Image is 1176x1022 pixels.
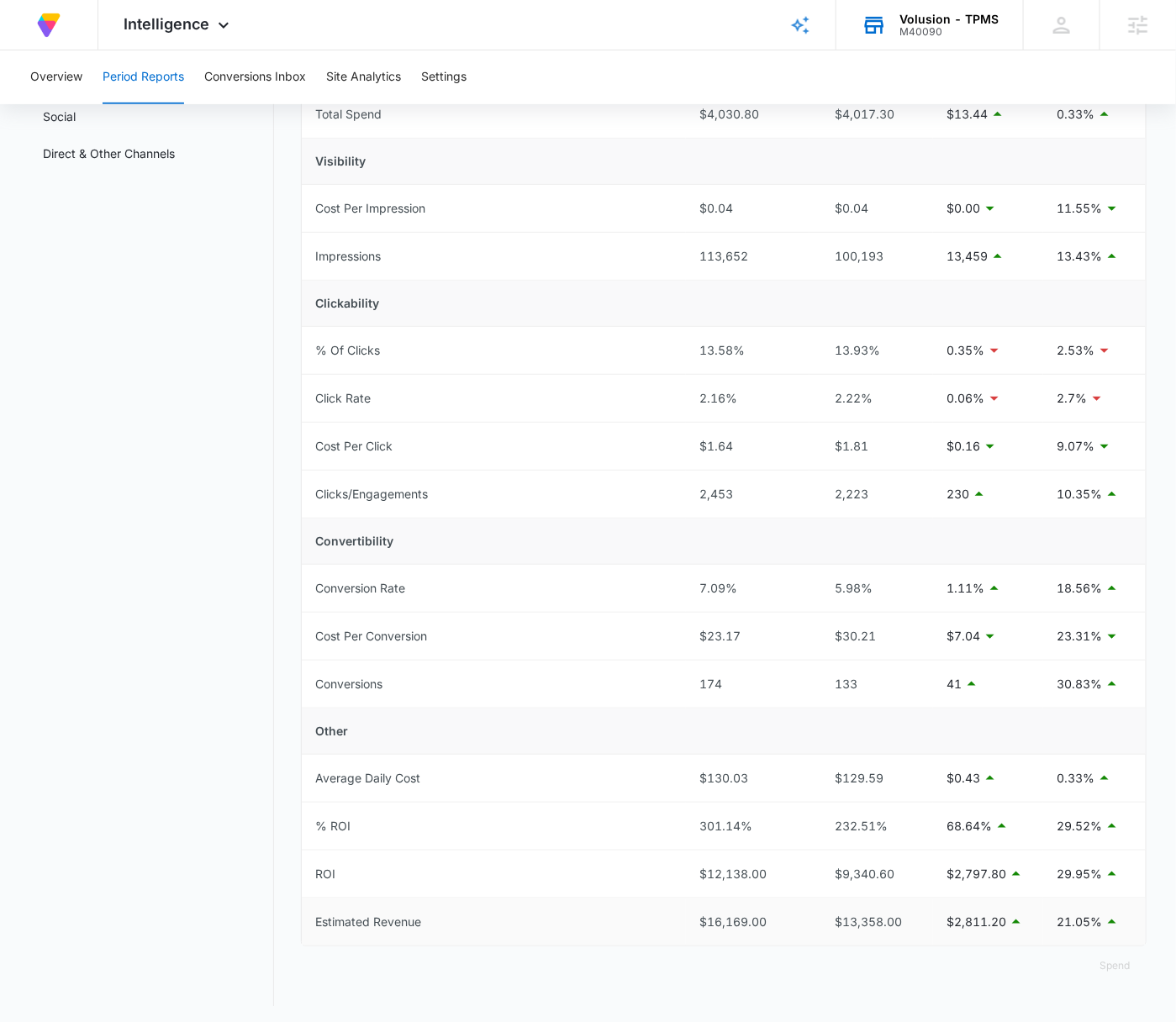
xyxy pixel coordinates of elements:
button: Conversions Inbox [204,50,306,104]
div: 113,652 [699,247,796,266]
p: $0.00 [947,199,980,218]
div: account name [899,13,999,26]
div: ROI [315,865,335,883]
p: 2.7% [1057,389,1087,408]
div: Cost Per Impression [315,199,425,218]
div: Cost Per Click [315,437,393,456]
div: $12,138.00 [699,865,796,883]
div: 2.22% [823,389,920,408]
div: $16,169.00 [699,913,796,931]
div: $23.17 [699,627,796,645]
p: 29.95% [1057,865,1102,883]
div: 13.93% [823,341,920,360]
div: $0.04 [699,199,796,218]
div: Impressions [315,247,381,266]
img: logo_orange.svg [27,27,40,40]
p: 21.05% [1057,913,1102,931]
p: 230 [947,485,969,503]
p: 0.06% [947,389,984,408]
div: 2.16% [699,389,796,408]
td: Clickability [302,281,1146,327]
div: $130.03 [699,769,796,788]
p: 68.64% [947,817,992,835]
p: 13.43% [1057,247,1102,266]
div: 174 [699,675,796,693]
div: $1.81 [823,437,920,456]
div: Keywords by Traffic [186,99,283,110]
p: $2,811.20 [947,913,1006,931]
td: Convertibility [302,519,1146,565]
p: $0.16 [947,437,980,456]
td: Other [302,709,1146,755]
div: Conversion Rate [315,579,405,598]
button: Period Reports [103,50,184,104]
button: Settings [421,50,467,104]
div: $129.59 [823,769,920,788]
p: $7.04 [947,627,980,645]
div: Domain Overview [64,99,150,110]
div: $13,358.00 [823,913,920,931]
p: 29.52% [1057,817,1102,835]
div: $0.04 [823,199,920,218]
p: 1.11% [947,579,984,598]
p: 23.31% [1057,627,1102,645]
p: 9.07% [1057,437,1094,456]
a: Direct & Other Channels [43,145,175,162]
img: tab_domain_overview_orange.svg [45,97,59,111]
span: Intelligence [124,15,209,33]
p: $2,797.80 [947,865,1006,883]
p: 18.56% [1057,579,1102,598]
p: 2.53% [1057,341,1094,360]
p: $13.44 [947,105,988,124]
div: Estimated Revenue [315,913,421,931]
div: Total Spend [315,105,382,124]
div: Clicks/Engagements [315,485,428,503]
div: % ROI [315,817,351,835]
button: Overview [30,50,82,104]
div: 100,193 [823,247,920,266]
p: 13,459 [947,247,988,266]
button: Site Analytics [326,50,401,104]
a: Social [43,108,76,125]
img: Volusion [34,10,64,40]
div: Average Daily Cost [315,769,420,788]
p: 41 [947,675,962,693]
p: 0.33% [1057,769,1094,788]
div: % Of Clicks [315,341,380,360]
p: 0.35% [947,341,984,360]
button: Spend [1083,946,1147,987]
img: tab_keywords_by_traffic_grey.svg [167,97,181,111]
div: v 4.0.25 [47,27,82,40]
div: Cost Per Conversion [315,627,427,645]
div: $9,340.60 [823,865,920,883]
div: 232.51% [823,817,920,835]
div: Domain: [DOMAIN_NAME] [44,44,185,57]
div: 7.09% [699,579,796,598]
div: $1.64 [699,437,796,456]
p: 10.35% [1057,485,1102,503]
div: 2,453 [699,485,796,503]
div: account id [899,26,999,38]
div: $4,030.80 [699,105,796,124]
div: Click Rate [315,389,371,408]
div: $4,017.30 [823,105,920,124]
td: Visibility [302,139,1146,185]
img: website_grey.svg [27,44,40,57]
div: 13.58% [699,341,796,360]
p: $0.43 [947,769,980,788]
div: 133 [823,675,920,693]
div: 5.98% [823,579,920,598]
p: 0.33% [1057,105,1094,124]
div: 2,223 [823,485,920,503]
div: 301.14% [699,817,796,835]
p: 11.55% [1057,199,1102,218]
div: $30.21 [823,627,920,645]
p: 30.83% [1057,675,1102,693]
div: Conversions [315,675,382,693]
